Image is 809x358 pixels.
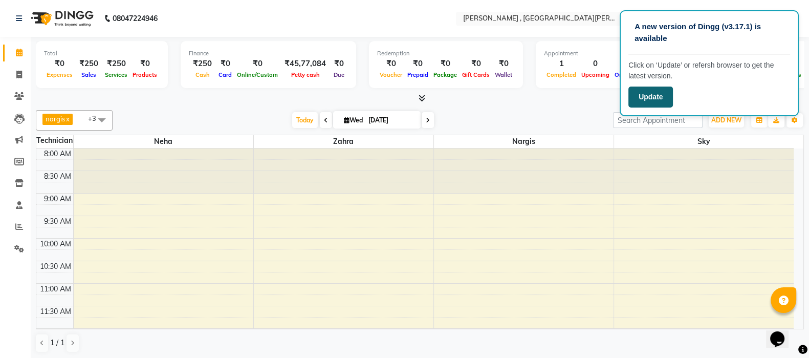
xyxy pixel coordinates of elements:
[42,194,73,204] div: 9:00 AM
[102,58,130,70] div: ₹250
[216,71,234,78] span: Card
[544,71,579,78] span: Completed
[579,58,612,70] div: 0
[614,135,794,148] span: Sky
[46,115,65,123] span: nargis
[189,58,216,70] div: ₹250
[234,58,280,70] div: ₹0
[331,71,347,78] span: Due
[292,112,318,128] span: Today
[544,58,579,70] div: 1
[50,338,64,348] span: 1 / 1
[289,71,322,78] span: Petty cash
[38,284,73,294] div: 11:00 AM
[377,49,515,58] div: Redemption
[88,114,104,122] span: +3
[330,58,348,70] div: ₹0
[341,116,365,124] span: Wed
[193,71,212,78] span: Cash
[365,113,417,128] input: 2025-09-03
[130,58,160,70] div: ₹0
[74,135,253,148] span: neha
[42,149,73,159] div: 8:00 AM
[38,239,73,249] div: 10:00 AM
[280,58,330,70] div: ₹45,77,084
[405,71,431,78] span: Prepaid
[544,49,671,58] div: Appointment
[36,135,73,146] div: Technician
[431,58,460,70] div: ₹0
[377,58,405,70] div: ₹0
[254,135,433,148] span: zahra
[431,71,460,78] span: Package
[613,112,703,128] input: Search Appointment
[405,58,431,70] div: ₹0
[460,58,492,70] div: ₹0
[44,71,75,78] span: Expenses
[711,116,741,124] span: ADD NEW
[42,171,73,182] div: 8:30 AM
[113,4,158,33] b: 08047224946
[38,261,73,272] div: 10:30 AM
[38,306,73,317] div: 11:30 AM
[130,71,160,78] span: Products
[612,58,641,70] div: 0
[216,58,234,70] div: ₹0
[189,49,348,58] div: Finance
[102,71,130,78] span: Services
[628,87,673,108] button: Update
[42,216,73,227] div: 9:30 AM
[709,113,744,128] button: ADD NEW
[26,4,96,33] img: logo
[492,71,515,78] span: Wallet
[766,317,799,348] iframe: chat widget
[44,49,160,58] div: Total
[377,71,405,78] span: Voucher
[579,71,612,78] span: Upcoming
[434,135,614,148] span: nargis
[635,21,784,44] p: A new version of Dingg (v3.17.1) is available
[492,58,515,70] div: ₹0
[44,58,75,70] div: ₹0
[612,71,641,78] span: Ongoing
[75,58,102,70] div: ₹250
[460,71,492,78] span: Gift Cards
[79,71,99,78] span: Sales
[65,115,70,123] a: x
[234,71,280,78] span: Online/Custom
[628,60,790,81] p: Click on ‘Update’ or refersh browser to get the latest version.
